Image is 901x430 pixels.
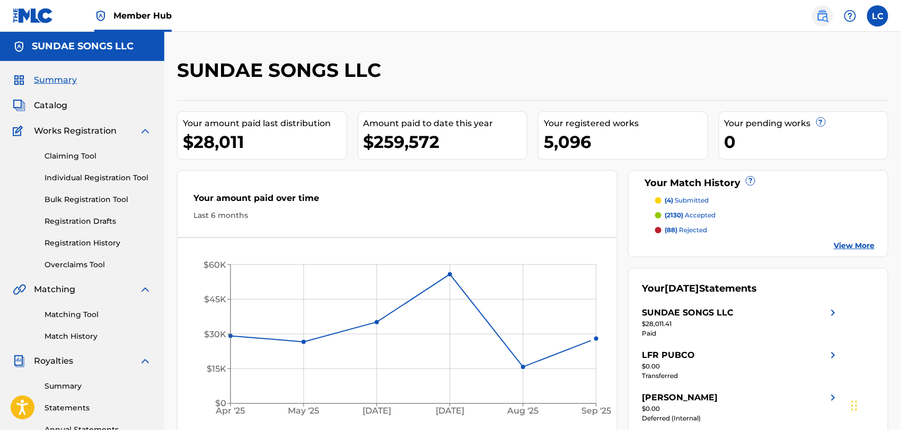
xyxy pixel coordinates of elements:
[642,306,840,338] a: SUNDAE SONGS LLCright chevron icon$28,011.41Paid
[113,10,172,22] span: Member Hub
[45,216,152,227] a: Registration Drafts
[193,192,601,210] div: Your amount paid over time
[746,177,755,185] span: ?
[642,362,840,371] div: $0.00
[665,211,683,219] span: (2130)
[45,238,152,249] a: Registration History
[34,283,75,296] span: Matching
[45,331,152,342] a: Match History
[204,329,226,339] tspan: $30K
[827,306,840,319] img: right chevron icon
[13,40,25,53] img: Accounts
[45,172,152,183] a: Individual Registration Tool
[45,151,152,162] a: Claiming Tool
[642,319,840,329] div: $28,011.41
[94,10,107,22] img: Top Rightsholder
[363,406,391,416] tspan: [DATE]
[45,194,152,205] a: Bulk Registration Tool
[725,130,888,154] div: 0
[288,406,320,416] tspan: May '25
[642,404,840,414] div: $0.00
[834,240,874,251] a: View More
[817,118,825,126] span: ?
[45,381,152,392] a: Summary
[844,10,856,22] img: help
[725,117,888,130] div: Your pending works
[655,196,874,205] a: (4) submitted
[34,355,73,367] span: Royalties
[13,8,54,23] img: MLC Logo
[544,117,708,130] div: Your registered works
[816,10,829,22] img: search
[32,40,134,52] h5: SUNDAE SONGS LLC
[642,391,840,423] a: [PERSON_NAME]right chevron icon$0.00Deferred (Internal)
[665,196,673,204] span: (4)
[34,99,67,112] span: Catalog
[827,349,840,362] img: right chevron icon
[183,130,347,154] div: $28,011
[642,349,840,381] a: LFR PUBCOright chevron icon$0.00Transferred
[436,406,464,416] tspan: [DATE]
[642,306,734,319] div: SUNDAE SONGS LLC
[45,309,152,320] a: Matching Tool
[13,74,77,86] a: SummarySummary
[215,399,226,409] tspan: $0
[851,390,858,422] div: Drag
[848,379,901,430] iframe: Chat Widget
[665,283,699,294] span: [DATE]
[45,259,152,270] a: Overclaims Tool
[655,210,874,220] a: (2130) accepted
[207,364,226,374] tspan: $15K
[642,371,840,381] div: Transferred
[183,117,347,130] div: Your amount paid last distribution
[840,5,861,27] div: Help
[581,406,611,416] tspan: Sep '25
[665,225,707,235] p: rejected
[642,391,718,404] div: [PERSON_NAME]
[13,283,26,296] img: Matching
[364,130,527,154] div: $259,572
[642,349,695,362] div: LFR PUBCO
[642,329,840,338] div: Paid
[13,355,25,367] img: Royalties
[34,125,117,137] span: Works Registration
[139,355,152,367] img: expand
[665,210,715,220] p: accepted
[827,391,840,404] img: right chevron icon
[642,414,840,423] div: Deferred (Internal)
[13,99,25,112] img: Catalog
[642,282,757,296] div: Your Statements
[507,406,539,416] tspan: Aug '25
[665,196,709,205] p: submitted
[216,406,245,416] tspan: Apr '25
[665,226,677,234] span: (88)
[544,130,708,154] div: 5,096
[642,176,874,190] div: Your Match History
[13,74,25,86] img: Summary
[655,225,874,235] a: (88) rejected
[34,74,77,86] span: Summary
[139,283,152,296] img: expand
[812,5,833,27] a: Public Search
[177,58,386,82] h2: SUNDAE SONGS LLC
[204,260,226,270] tspan: $60K
[139,125,152,137] img: expand
[867,5,888,27] div: User Menu
[204,294,226,304] tspan: $45K
[193,210,601,221] div: Last 6 months
[364,117,527,130] div: Amount paid to date this year
[13,125,26,137] img: Works Registration
[13,99,67,112] a: CatalogCatalog
[45,402,152,414] a: Statements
